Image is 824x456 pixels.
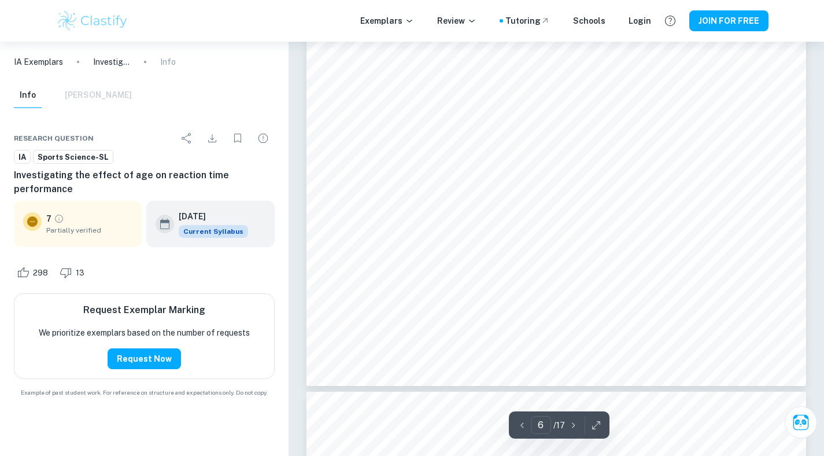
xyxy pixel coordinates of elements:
button: Ask Clai [785,406,817,439]
h6: [DATE] [179,210,239,223]
span: IA [14,152,30,163]
a: IA [14,150,31,164]
h6: Investigating the effect of age on reaction time performance [14,168,275,196]
a: Tutoring [505,14,550,27]
p: Review [437,14,476,27]
p: 7 [46,212,51,225]
button: Info [14,83,42,108]
span: Example of past student work. For reference on structure and expectations only. Do not copy. [14,388,275,397]
button: JOIN FOR FREE [689,10,768,31]
div: Bookmark [226,127,249,150]
div: This exemplar is based on the current syllabus. Feel free to refer to it for inspiration/ideas wh... [179,225,248,238]
a: IA Exemplars [14,56,63,68]
p: Exemplars [360,14,414,27]
div: Share [175,127,198,150]
div: Download [201,127,224,150]
span: Partially verified [46,225,132,236]
p: We prioritize exemplars based on the number of requests [39,326,250,339]
div: Dislike [57,263,91,282]
p: Investigating the effect of age on reaction time performance [93,56,130,68]
div: Report issue [252,127,275,150]
img: Clastify logo [56,9,130,32]
span: Sports Science-SL [34,152,113,163]
a: Grade partially verified [54,214,64,224]
a: Login [629,14,651,27]
span: 298 [27,267,54,279]
a: Schools [573,14,605,27]
p: Info [160,56,176,68]
p: / 17 [553,419,565,432]
span: Current Syllabus [179,225,248,238]
span: 13 [69,267,91,279]
button: Help and Feedback [660,11,680,31]
h6: Request Exemplar Marking [83,303,205,317]
a: Sports Science-SL [33,150,113,164]
button: Request Now [108,348,181,369]
span: Research question [14,133,94,144]
div: Like [14,263,54,282]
